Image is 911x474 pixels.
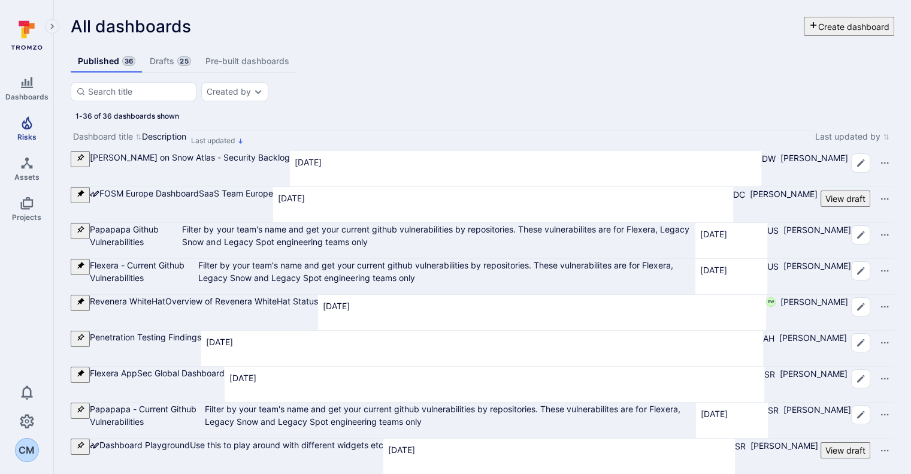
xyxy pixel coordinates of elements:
[818,439,894,474] div: Cell for
[71,367,90,383] button: Unpin from sidebar
[45,19,59,34] button: Expand navigation menu
[71,151,90,167] button: Pin to sidebar
[71,259,90,294] div: Cell for icons
[875,333,894,352] button: Row actions menu
[90,331,201,366] div: Cell for Dashboard title
[875,225,894,244] button: Row actions menu
[700,229,727,239] span: [DATE]
[71,406,90,416] span: Pin to sidebar
[875,405,894,424] button: Row actions menu
[735,440,818,452] a: SR[PERSON_NAME]
[73,131,142,143] button: Sort by Dashboard title
[237,135,244,147] p: Sorted by: Alphabetically (Z-A)
[763,331,847,366] div: Cell for Last updated by
[71,370,90,380] span: Unpin from sidebar
[90,295,165,330] div: Cell for Dashboard title
[733,187,818,222] div: Cell for Last updated by
[851,259,894,294] div: Cell for
[90,368,225,378] a: Flexera AppSec Global Dashboard
[71,223,90,258] div: Cell for icons
[90,152,290,162] a: SAM on Snow Atlas - Security Backlog
[71,442,90,452] span: Pin to sidebar
[750,188,818,201] span: [PERSON_NAME]
[90,223,182,258] div: Cell for Dashboard title
[851,297,870,316] button: Edit dashboard
[201,331,763,366] div: Cell for Last updated
[821,191,870,207] button: View draft
[700,265,727,275] span: [DATE]
[318,295,766,330] div: Cell for Last updated
[205,403,696,428] div: Filter by your team's name and get your current github vulnerabilities by repositories. These vul...
[90,259,198,294] div: Cell for Dashboard title
[766,297,776,307] div: Peter Wake
[90,224,159,247] a: Papapapa Github Vulnerabilities
[847,331,894,366] div: Cell for
[851,333,870,352] button: Edit dashboard
[71,187,99,222] div: Cell for icons
[15,438,39,462] button: CM
[71,403,90,438] div: Cell for icons
[90,189,99,198] svg: There is a draft version of this dashboard available with unpublished changes
[851,223,894,258] div: Cell for
[99,440,190,450] a: Dashboard Playground
[205,403,696,438] div: Cell for Description
[71,50,143,73] a: Published
[761,152,848,165] a: DW[PERSON_NAME]
[323,301,350,311] span: [DATE]
[278,193,305,203] span: [DATE]
[71,403,90,419] button: Pin to sidebar
[90,403,205,438] div: Cell for Dashboard title
[851,225,870,244] button: Edit dashboard
[71,151,90,186] div: Cell for icons
[71,439,99,474] div: Cell for icons
[71,367,90,402] div: Cell for icons
[182,223,695,248] div: Filter by your team's name and get your current github vulnerabilities by repositories. These vul...
[733,188,745,201] div: Dan Cundy
[780,368,848,381] span: [PERSON_NAME]
[848,367,895,402] div: Cell for
[99,188,199,198] a: FOSM Europe Dashboard
[12,213,41,222] span: Projects
[851,261,870,280] button: Edit dashboard
[783,224,851,237] span: [PERSON_NAME]
[177,56,190,66] span: 25
[229,373,256,383] span: [DATE]
[206,337,233,347] span: [DATE]
[71,298,90,308] span: Unpin from sidebar
[818,187,894,222] div: Cell for
[875,189,894,209] button: Row actions menu
[767,260,851,273] a: US[PERSON_NAME]
[875,297,894,316] button: Row actions menu
[780,152,848,165] span: [PERSON_NAME]
[766,296,848,308] a: PW[PERSON_NAME]
[761,152,775,165] div: Daniel Wahlqvist
[383,439,735,474] div: Cell for Last updated
[851,153,870,173] button: Edit dashboard
[295,157,322,167] span: [DATE]
[71,50,894,73] div: dashboards tabs
[735,439,818,474] div: Cell for Last updated by
[71,439,90,455] button: Pin to sidebar
[273,187,733,222] div: Cell for Last updated
[767,223,851,258] div: Cell for Last updated by
[875,441,894,460] button: Row actions menu
[71,190,90,200] span: Unpin from sidebar
[71,17,191,36] span: All dashboards
[875,369,894,388] button: Row actions menu
[71,226,90,236] span: Pin to sidebar
[14,173,40,182] span: Assets
[763,332,774,345] div: Andy Hsu
[780,296,848,308] span: [PERSON_NAME]
[190,439,383,474] div: Cell for Description
[851,403,894,438] div: Cell for
[71,259,90,275] button: Unpin from sidebar
[763,332,847,345] a: AH[PERSON_NAME]
[198,259,695,294] div: Cell for Description
[207,87,251,96] button: Created by
[695,259,767,294] div: Cell for Last updated
[90,296,165,306] a: Revenera WhiteHat
[71,154,90,164] span: Pin to sidebar
[804,17,894,36] button: Create dashboard menu
[142,130,186,143] div: Description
